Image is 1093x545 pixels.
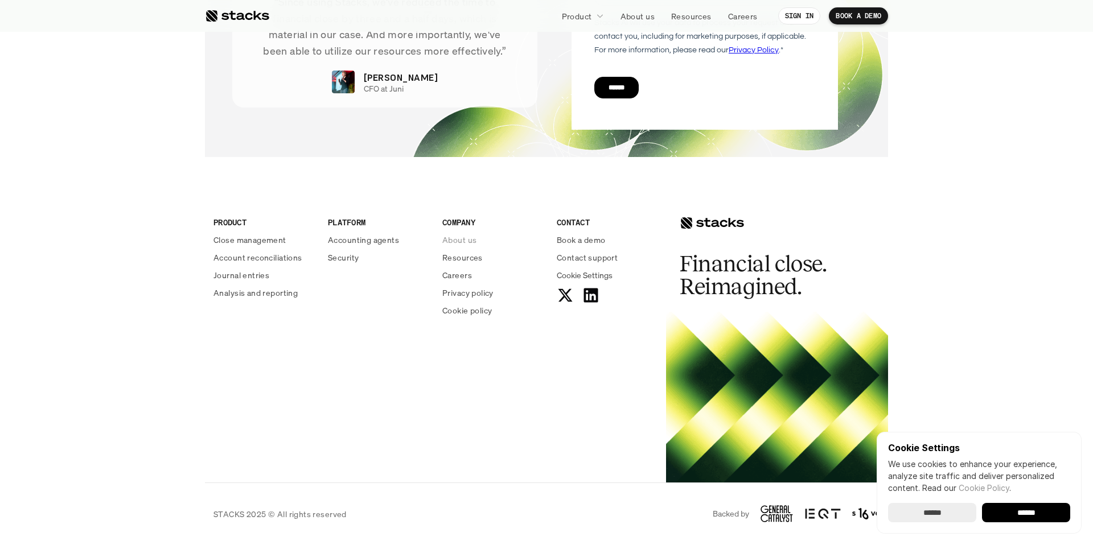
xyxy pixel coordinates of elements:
[364,71,438,84] p: [PERSON_NAME]
[213,234,314,246] a: Close management
[728,10,758,22] p: Careers
[442,287,543,299] a: Privacy policy
[664,6,718,26] a: Resources
[213,251,314,263] a: Account reconciliations
[888,458,1070,494] p: We use cookies to enhance your experience, analyze site traffic and deliver personalized content.
[562,10,592,22] p: Product
[959,483,1009,493] a: Cookie Policy
[442,304,543,316] a: Cookie policy
[213,269,269,281] p: Journal entries
[557,234,606,246] p: Book a demo
[713,509,749,519] p: Backed by
[442,269,543,281] a: Careers
[213,287,314,299] a: Analysis and reporting
[213,216,314,228] p: PRODUCT
[328,234,399,246] p: Accounting agents
[213,251,302,263] p: Account reconciliations
[442,269,472,281] p: Careers
[836,12,881,20] p: BOOK A DEMO
[442,216,543,228] p: COMPANY
[557,269,613,281] span: Cookie Settings
[829,7,888,24] a: BOOK A DEMO
[557,234,658,246] a: Book a demo
[621,10,655,22] p: About us
[442,234,476,246] p: About us
[213,508,347,520] p: STACKS 2025 © All rights reserved
[364,84,404,94] p: CFO at Juni
[680,253,850,298] h2: Financial close. Reimagined.
[328,251,359,263] p: Security
[557,251,618,263] p: Contact support
[134,263,184,271] a: Privacy Policy
[328,216,429,228] p: PLATFORM
[328,234,429,246] a: Accounting agents
[442,234,543,246] a: About us
[557,216,658,228] p: CONTACT
[442,251,483,263] p: Resources
[442,287,494,299] p: Privacy policy
[557,269,613,281] button: Cookie Trigger
[785,12,814,20] p: SIGN IN
[721,6,765,26] a: Careers
[442,251,543,263] a: Resources
[888,443,1070,452] p: Cookie Settings
[614,6,661,26] a: About us
[778,7,821,24] a: SIGN IN
[671,10,712,22] p: Resources
[557,251,658,263] a: Contact support
[328,251,429,263] a: Security
[213,287,298,299] p: Analysis and reporting
[213,269,314,281] a: Journal entries
[442,304,492,316] p: Cookie policy
[213,234,286,246] p: Close management
[922,483,1011,493] span: Read our .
